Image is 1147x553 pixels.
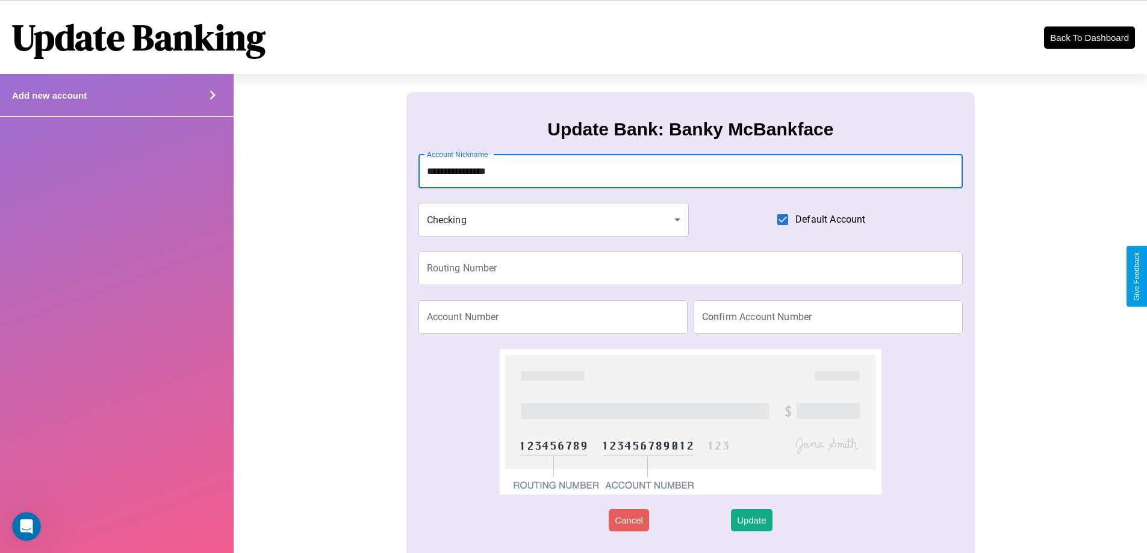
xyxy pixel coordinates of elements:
div: Checking [418,203,689,236]
h1: Update Banking [12,13,266,62]
button: Back To Dashboard [1044,26,1135,49]
span: Default Account [795,212,865,227]
iframe: Intercom live chat [12,512,41,541]
h4: Add new account [12,90,87,100]
div: Give Feedback [1133,252,1141,301]
button: Cancel [609,509,649,531]
h3: Update Bank: Banky McBankface [547,119,833,140]
label: Account Nickname [427,149,488,159]
button: Update [731,509,772,531]
img: check [500,349,881,495]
